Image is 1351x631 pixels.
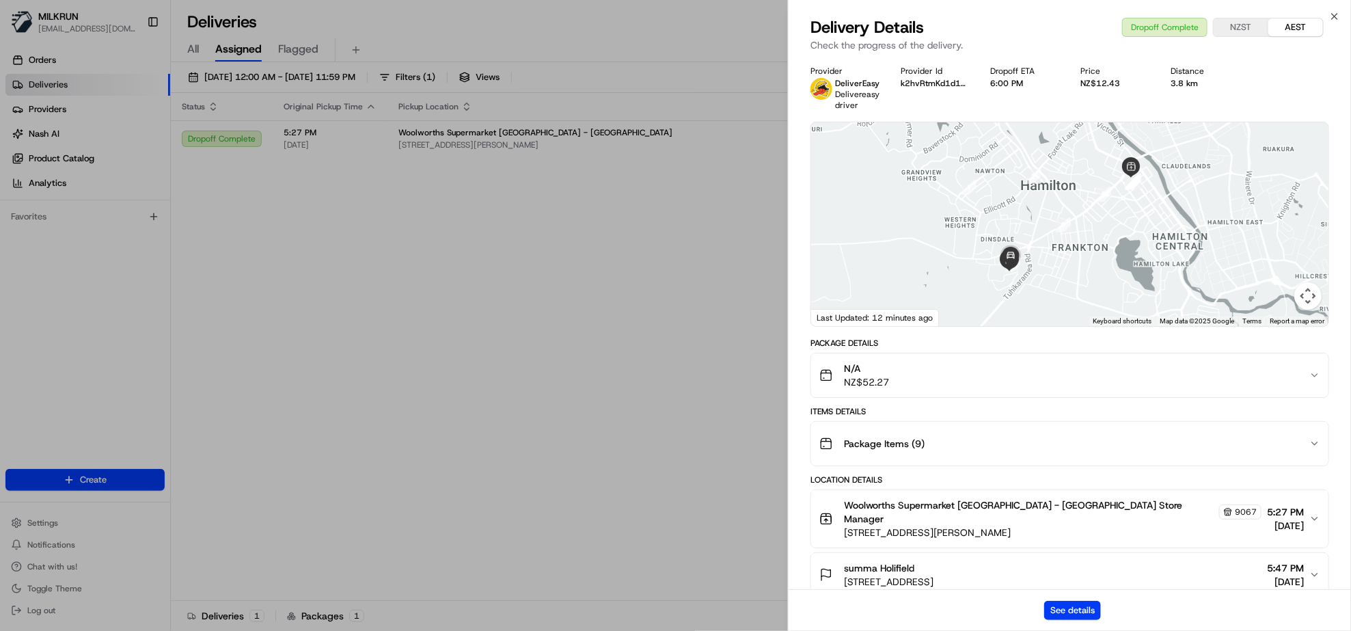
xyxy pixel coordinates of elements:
span: Delivereasy driver [835,89,879,111]
a: Report a map error [1270,317,1324,325]
div: Last Updated: 12 minutes ago [811,309,939,326]
span: [DATE] [1267,519,1304,533]
div: Distance [1171,66,1239,77]
button: Woolworths Supermarket [GEOGRAPHIC_DATA] - [GEOGRAPHIC_DATA] Store Manager9067[STREET_ADDRESS][PE... [811,490,1328,548]
div: Dropoff ETA [991,66,1059,77]
span: 5:47 PM [1267,561,1304,575]
button: N/ANZ$52.27 [811,353,1328,397]
span: NZ$52.27 [844,375,889,389]
button: Keyboard shortcuts [1093,317,1151,326]
div: 9 [1056,217,1071,232]
div: Location Details [810,474,1329,485]
button: NZST [1214,18,1268,36]
button: AEST [1268,18,1323,36]
div: Provider [810,66,879,77]
span: [DATE] [1267,575,1304,589]
button: Package Items (9) [811,422,1328,466]
div: Items Details [810,406,1329,417]
button: Map camera controls [1294,282,1322,310]
span: N/A [844,362,889,375]
img: delivereasy_logo.png [810,78,832,100]
span: Map data ©2025 Google [1160,317,1234,325]
button: k2hvRtmKd1d1c3X30TQmlQ [901,78,969,89]
div: 7 [1125,174,1140,189]
div: Price [1081,66,1149,77]
div: 3.8 km [1171,78,1239,89]
button: summa Holifield[STREET_ADDRESS]5:47 PM[DATE] [811,553,1328,597]
div: 6:00 PM [991,78,1059,89]
a: Terms [1242,317,1261,325]
div: 1 [961,180,977,195]
span: 5:27 PM [1267,505,1304,519]
div: Provider Id [901,66,969,77]
span: [STREET_ADDRESS] [844,575,933,589]
button: See details [1044,601,1101,620]
span: DeliverEasy [835,78,879,89]
img: Google [815,308,860,326]
span: Package Items ( 9 ) [844,437,925,451]
span: Woolworths Supermarket [GEOGRAPHIC_DATA] - [GEOGRAPHIC_DATA] Store Manager [844,498,1216,526]
div: Package Details [810,338,1329,349]
div: NZ$12.43 [1081,78,1149,89]
span: Delivery Details [810,16,924,38]
div: 3 [1096,187,1111,202]
span: [STREET_ADDRESS][PERSON_NAME] [844,526,1261,539]
span: summa Holifield [844,561,914,575]
span: 9067 [1235,507,1257,518]
div: 8 [1126,174,1141,189]
a: Open this area in Google Maps (opens a new window) [815,308,860,326]
p: Check the progress of the delivery. [810,38,1329,52]
div: 2 [1026,169,1041,184]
